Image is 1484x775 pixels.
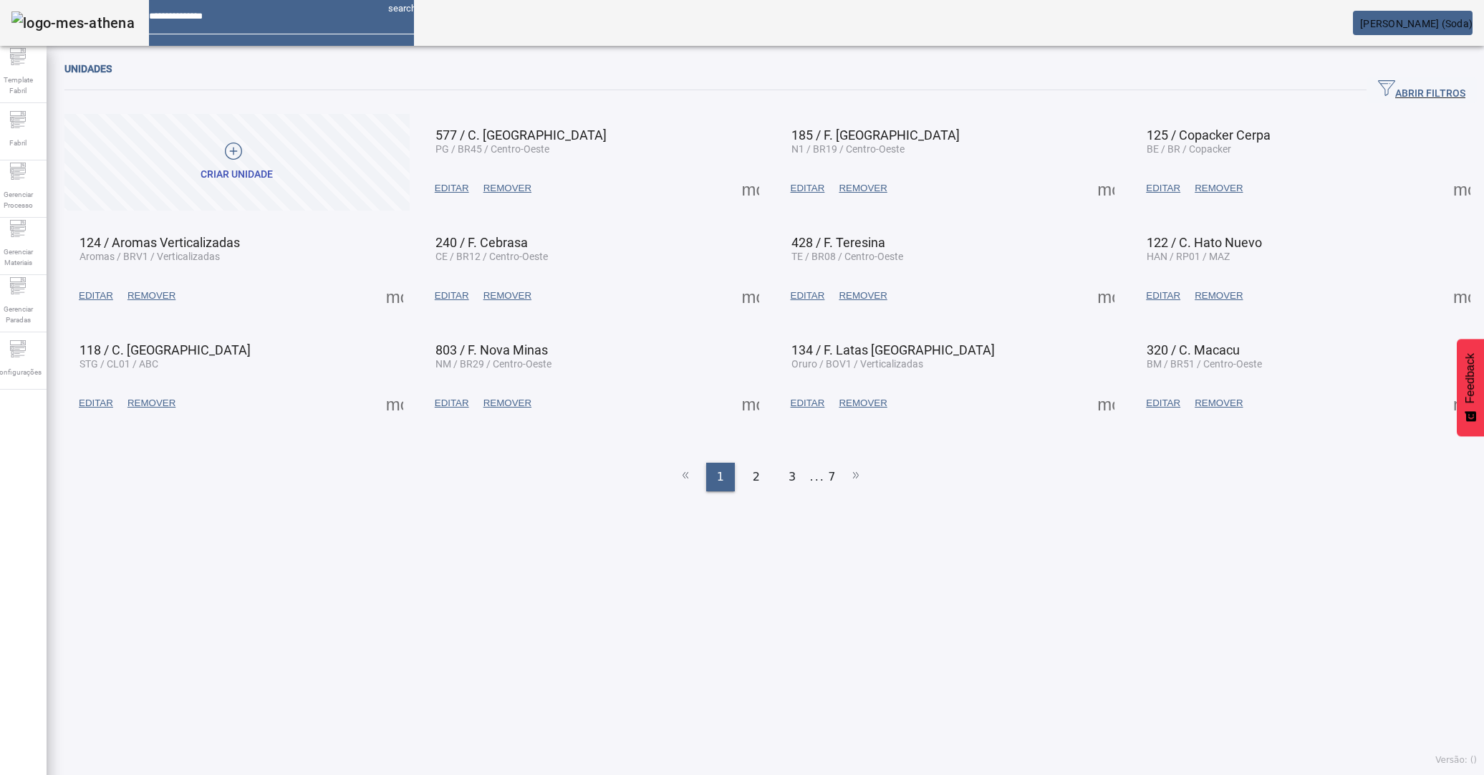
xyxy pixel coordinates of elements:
[79,289,113,303] span: EDITAR
[1187,390,1250,416] button: REMOVER
[382,390,408,416] button: Mais
[832,390,894,416] button: REMOVER
[810,463,824,491] li: ...
[1146,181,1180,196] span: EDITAR
[1187,283,1250,309] button: REMOVER
[791,342,995,357] span: 134 / F. Latas [GEOGRAPHIC_DATA]
[435,181,469,196] span: EDITAR
[791,235,885,250] span: 428 / F. Teresina
[1457,339,1484,436] button: Feedback - Mostrar pesquisa
[791,396,825,410] span: EDITAR
[79,342,251,357] span: 118 / C. [GEOGRAPHIC_DATA]
[832,175,894,201] button: REMOVER
[1195,181,1243,196] span: REMOVER
[738,390,763,416] button: Mais
[1147,235,1262,250] span: 122 / C. Hato Nuevo
[79,251,220,262] span: Aromas / BRV1 / Verticalizadas
[791,127,960,143] span: 185 / F. [GEOGRAPHIC_DATA]
[435,358,551,370] span: NM / BR29 / Centro-Oeste
[839,289,887,303] span: REMOVER
[791,143,905,155] span: N1 / BR19 / Centro-Oeste
[476,390,539,416] button: REMOVER
[1464,353,1477,403] span: Feedback
[784,390,832,416] button: EDITAR
[1449,390,1475,416] button: Mais
[5,133,31,153] span: Fabril
[1147,143,1231,155] span: BE / BR / Copacker
[64,114,410,211] button: Criar unidade
[201,168,273,182] div: Criar unidade
[11,11,135,34] img: logo-mes-athena
[791,181,825,196] span: EDITAR
[428,390,476,416] button: EDITAR
[1146,289,1180,303] span: EDITAR
[72,283,120,309] button: EDITAR
[1360,18,1473,29] span: [PERSON_NAME] (Soda)
[832,283,894,309] button: REMOVER
[1093,390,1119,416] button: Mais
[476,283,539,309] button: REMOVER
[789,468,796,486] span: 3
[1139,283,1187,309] button: EDITAR
[1378,80,1465,101] span: ABRIR FILTROS
[1367,77,1477,103] button: ABRIR FILTROS
[791,358,923,370] span: Oruro / BOV1 / Verticalizadas
[64,63,112,74] span: Unidades
[1435,755,1477,765] span: Versão: ()
[738,175,763,201] button: Mais
[435,251,548,262] span: CE / BR12 / Centro-Oeste
[1195,289,1243,303] span: REMOVER
[127,396,175,410] span: REMOVER
[1139,390,1187,416] button: EDITAR
[1147,251,1230,262] span: HAN / RP01 / MAZ
[1093,283,1119,309] button: Mais
[79,358,158,370] span: STG / CL01 / ABC
[435,143,549,155] span: PG / BR45 / Centro-Oeste
[738,283,763,309] button: Mais
[1195,396,1243,410] span: REMOVER
[120,390,183,416] button: REMOVER
[1449,175,1475,201] button: Mais
[127,289,175,303] span: REMOVER
[120,283,183,309] button: REMOVER
[784,175,832,201] button: EDITAR
[483,396,531,410] span: REMOVER
[1187,175,1250,201] button: REMOVER
[1139,175,1187,201] button: EDITAR
[1147,127,1271,143] span: 125 / Copacker Cerpa
[483,289,531,303] span: REMOVER
[79,235,240,250] span: 124 / Aromas Verticalizadas
[435,235,528,250] span: 240 / F. Cebrasa
[828,463,835,491] li: 7
[1449,283,1475,309] button: Mais
[839,396,887,410] span: REMOVER
[784,283,832,309] button: EDITAR
[1147,342,1240,357] span: 320 / C. Macacu
[382,283,408,309] button: Mais
[753,468,760,486] span: 2
[435,396,469,410] span: EDITAR
[72,390,120,416] button: EDITAR
[428,175,476,201] button: EDITAR
[435,289,469,303] span: EDITAR
[791,251,903,262] span: TE / BR08 / Centro-Oeste
[1146,396,1180,410] span: EDITAR
[428,283,476,309] button: EDITAR
[435,342,548,357] span: 803 / F. Nova Minas
[79,396,113,410] span: EDITAR
[791,289,825,303] span: EDITAR
[476,175,539,201] button: REMOVER
[1093,175,1119,201] button: Mais
[1147,358,1262,370] span: BM / BR51 / Centro-Oeste
[839,181,887,196] span: REMOVER
[483,181,531,196] span: REMOVER
[435,127,607,143] span: 577 / C. [GEOGRAPHIC_DATA]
